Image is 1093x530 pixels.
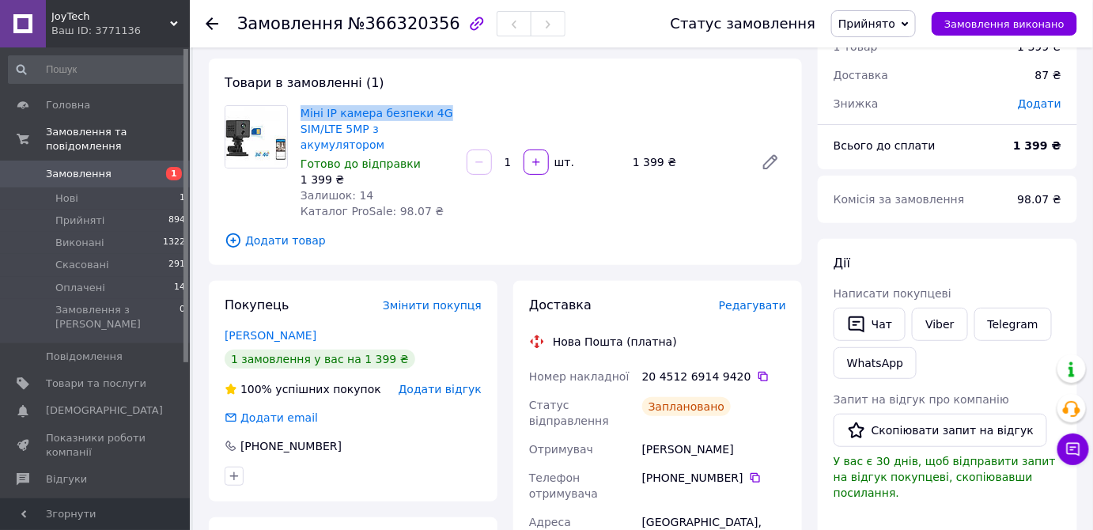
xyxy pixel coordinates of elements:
[46,350,123,364] span: Повідомлення
[46,472,87,486] span: Відгуки
[719,299,786,312] span: Редагувати
[834,69,888,81] span: Доставка
[944,18,1065,30] span: Замовлення виконано
[51,9,170,24] span: JoyTech
[529,399,609,427] span: Статус відправлення
[223,410,320,426] div: Додати email
[1018,193,1061,206] span: 98.07 ₴
[46,431,146,460] span: Показники роботи компанії
[168,258,185,272] span: 291
[55,303,180,331] span: Замовлення з [PERSON_NAME]
[55,281,105,295] span: Оплачені
[529,516,571,528] span: Адреса
[301,189,373,202] span: Залишок: 14
[834,256,850,271] span: Дії
[46,125,190,153] span: Замовлення та повідомлення
[529,443,593,456] span: Отримувач
[225,106,287,168] img: Міні IP камера безпеки 4G SIM/LTE 5MP з акумулятором
[1013,139,1061,152] b: 1 399 ₴
[399,383,482,396] span: Додати відгук
[206,16,218,32] div: Повернутися назад
[974,308,1052,341] a: Telegram
[46,98,90,112] span: Головна
[838,17,895,30] span: Прийнято
[163,236,185,250] span: 1322
[55,236,104,250] span: Виконані
[301,157,421,170] span: Готово до відправки
[642,397,732,416] div: Заплановано
[51,24,190,38] div: Ваш ID: 3771136
[912,308,967,341] a: Viber
[166,167,182,180] span: 1
[529,297,592,312] span: Доставка
[834,393,1009,406] span: Запит на відгук про компанію
[383,299,482,312] span: Змінити покупця
[529,370,630,383] span: Номер накладної
[55,191,78,206] span: Нові
[55,258,109,272] span: Скасовані
[932,12,1077,36] button: Замовлення виконано
[46,167,112,181] span: Замовлення
[834,40,878,53] span: 1 товар
[834,139,936,152] span: Всього до сплати
[55,214,104,228] span: Прийняті
[240,383,272,396] span: 100%
[8,55,187,84] input: Пошук
[237,14,343,33] span: Замовлення
[639,435,789,464] div: [PERSON_NAME]
[834,455,1056,499] span: У вас є 30 днів, щоб відправити запит на відгук покупцеві, скопіювавши посилання.
[180,191,185,206] span: 1
[834,347,917,379] a: WhatsApp
[834,287,951,300] span: Написати покупцеві
[834,97,879,110] span: Знижка
[642,470,786,486] div: [PHONE_NUMBER]
[239,438,343,454] div: [PHONE_NUMBER]
[225,329,316,342] a: [PERSON_NAME]
[1057,433,1089,465] button: Чат з покупцем
[46,403,163,418] span: [DEMOGRAPHIC_DATA]
[834,308,906,341] button: Чат
[301,172,454,187] div: 1 399 ₴
[225,350,415,369] div: 1 замовлення у вас на 1 399 ₴
[1026,58,1071,93] div: 87 ₴
[671,16,816,32] div: Статус замовлення
[348,14,460,33] span: №366320356
[626,151,748,173] div: 1 399 ₴
[168,214,185,228] span: 894
[239,410,320,426] div: Додати email
[549,334,681,350] div: Нова Пошта (платна)
[301,107,453,151] a: Міні IP камера безпеки 4G SIM/LTE 5MP з акумулятором
[1018,97,1061,110] span: Додати
[301,205,444,218] span: Каталог ProSale: 98.07 ₴
[529,471,598,500] span: Телефон отримувача
[225,232,786,249] span: Додати товар
[834,193,965,206] span: Комісія за замовлення
[174,281,185,295] span: 14
[225,381,381,397] div: успішних покупок
[46,377,146,391] span: Товари та послуги
[755,146,786,178] a: Редагувати
[180,303,185,331] span: 0
[225,297,289,312] span: Покупець
[642,369,786,384] div: 20 4512 6914 9420
[550,154,576,170] div: шт.
[834,414,1047,447] button: Скопіювати запит на відгук
[225,75,384,90] span: Товари в замовленні (1)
